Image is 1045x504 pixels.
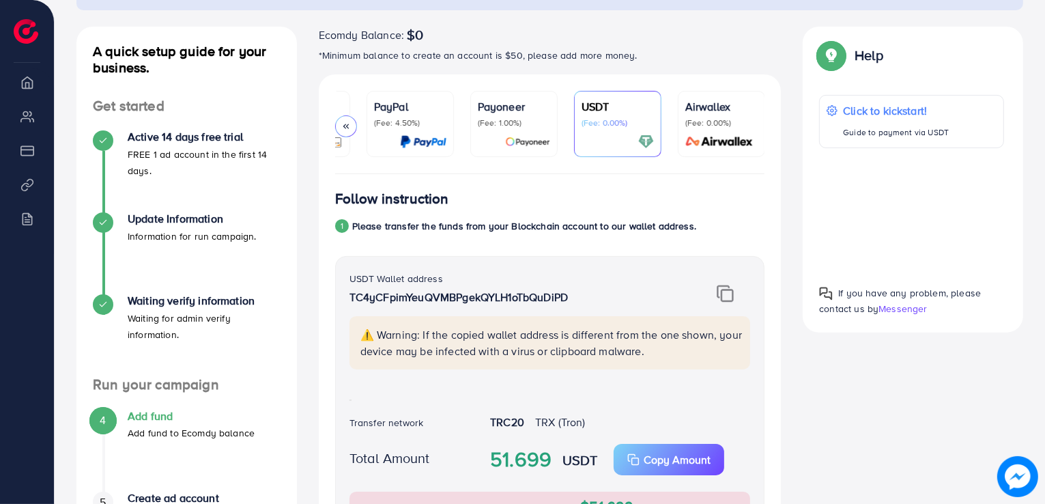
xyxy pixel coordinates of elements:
p: (Fee: 4.50%) [374,117,446,128]
p: Copy Amount [644,451,711,468]
h4: Update Information [128,212,257,225]
p: PayPal [374,98,446,115]
p: Click to kickstart! [843,102,949,119]
h4: A quick setup guide for your business. [76,43,297,76]
h4: Run your campaign [76,376,297,393]
li: Waiting verify information [76,294,297,376]
h4: Add fund [128,410,255,423]
p: ⚠️ Warning: If the copied wallet address is different from the one shown, your device may be infe... [360,326,743,359]
span: TRX (Tron) [535,415,586,430]
p: (Fee: 1.00%) [478,117,550,128]
li: Update Information [76,212,297,294]
img: img [717,285,734,303]
img: logo [14,19,38,44]
img: Popup guide [819,43,844,68]
p: Waiting for admin verify information. [128,310,281,343]
h4: Waiting verify information [128,294,281,307]
strong: 51.699 [490,445,552,475]
span: $0 [407,27,423,43]
div: 1 [335,219,349,233]
span: If you have any problem, please contact us by [819,286,981,316]
label: Transfer network [349,416,424,430]
span: 4 [100,412,106,428]
h4: Active 14 days free trial [128,130,281,143]
button: Copy Amount [614,444,724,475]
p: Add fund to Ecomdy balance [128,425,255,441]
p: *Minimum balance to create an account is $50, please add more money. [319,47,782,64]
span: Messenger [878,302,927,316]
p: Airwallex [685,98,758,115]
p: Information for run campaign. [128,228,257,244]
span: Ecomdy Balance: [319,27,404,43]
img: card [638,134,654,150]
strong: USDT [562,450,597,470]
img: card [400,134,446,150]
p: TC4yCFpimYeuQVMBPgekQYLH1oTbQuDiPD [349,289,680,305]
h4: Follow instruction [335,191,449,208]
p: (Fee: 0.00%) [685,117,758,128]
img: card [505,134,550,150]
label: USDT Wallet address [349,272,443,285]
li: Active 14 days free trial [76,130,297,212]
img: image [1001,460,1035,494]
h4: Get started [76,98,297,115]
img: Popup guide [819,287,833,300]
p: Guide to payment via USDT [843,124,949,141]
p: Payoneer [478,98,550,115]
strong: TRC20 [490,415,524,430]
label: Total Amount [349,448,430,468]
p: Help [855,47,883,64]
p: (Fee: 0.00%) [582,117,654,128]
p: FREE 1 ad account in the first 14 days. [128,146,281,179]
li: Add fund [76,410,297,492]
p: Please transfer the funds from your Blockchain account to our wallet address. [352,218,696,234]
p: USDT [582,98,654,115]
img: card [681,134,758,150]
